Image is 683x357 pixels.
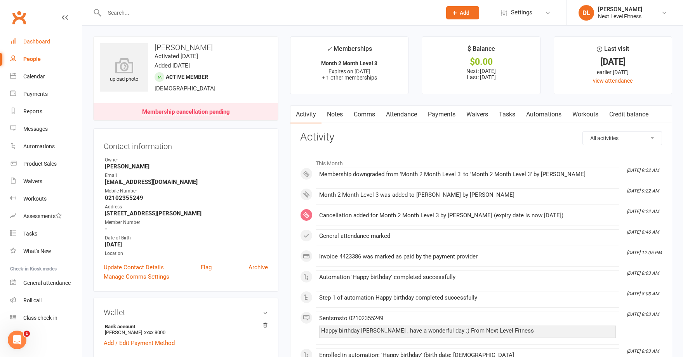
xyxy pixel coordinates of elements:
[155,85,216,92] span: [DEMOGRAPHIC_DATA]
[23,126,48,132] div: Messages
[327,44,372,58] div: Memberships
[319,295,616,301] div: Step 1 of automation Happy birthday completed successfully
[598,6,642,13] div: [PERSON_NAME]
[319,315,383,322] span: Sent sms to 02102355249
[10,274,82,292] a: General attendance kiosk mode
[319,274,616,281] div: Automation 'Happy birthday' completed successfully
[105,178,268,185] strong: [EMAIL_ADDRESS][DOMAIN_NAME]
[461,106,494,123] a: Waivers
[23,143,55,149] div: Automations
[23,38,50,45] div: Dashboard
[319,212,616,219] div: Cancellation added for Month 2 Month Level 3 by [PERSON_NAME] (expiry date is now [DATE])
[321,60,377,66] strong: Month 2 Month Level 3
[104,308,268,317] h3: Wallet
[10,173,82,190] a: Waivers
[627,188,659,194] i: [DATE] 9:22 AM
[201,263,212,272] a: Flag
[105,241,268,248] strong: [DATE]
[494,106,521,123] a: Tasks
[10,208,82,225] a: Assessments
[105,225,268,232] strong: -
[10,292,82,309] a: Roll call
[23,248,51,254] div: What's New
[381,106,422,123] a: Attendance
[23,73,45,80] div: Calendar
[23,230,37,237] div: Tasks
[104,272,169,281] a: Manage Comms Settings
[10,68,82,85] a: Calendar
[422,106,461,123] a: Payments
[9,8,29,27] a: Clubworx
[24,331,30,337] span: 1
[511,4,532,21] span: Settings
[10,33,82,50] a: Dashboard
[598,13,642,20] div: Next Level Fitness
[10,85,82,103] a: Payments
[23,108,42,114] div: Reports
[319,233,616,239] div: General attendance marked
[102,7,436,18] input: Search...
[10,120,82,138] a: Messages
[579,5,594,21] div: DL
[23,280,71,286] div: General attendance
[446,6,479,19] button: Add
[144,329,165,335] span: xxxx 8000
[627,270,659,276] i: [DATE] 8:03 AM
[104,263,164,272] a: Update Contact Details
[321,328,614,334] div: Happy birthday [PERSON_NAME] , have a wonderful day :) From Next Level Fitness
[627,168,659,173] i: [DATE] 9:22 AM
[328,68,370,75] span: Expires on [DATE]
[105,324,264,329] strong: Bank account
[604,106,654,123] a: Credit balance
[105,210,268,217] strong: [STREET_ADDRESS][PERSON_NAME]
[521,106,567,123] a: Automations
[300,155,662,168] li: This Month
[429,68,533,80] p: Next: [DATE] Last: [DATE]
[467,44,495,58] div: $ Balance
[10,243,82,260] a: What's New
[300,131,662,143] h3: Activity
[460,10,469,16] span: Add
[597,44,629,58] div: Last visit
[319,192,616,198] div: Month 2 Month Level 3 was added to [PERSON_NAME] by [PERSON_NAME]
[100,43,272,52] h3: [PERSON_NAME]
[23,196,47,202] div: Workouts
[105,234,268,242] div: Date of Birth
[249,263,268,272] a: Archive
[23,91,48,97] div: Payments
[142,109,230,115] div: Membership cancellation pending
[23,161,57,167] div: Product Sales
[627,209,659,214] i: [DATE] 9:22 AM
[104,139,268,151] h3: Contact information
[23,56,41,62] div: People
[104,338,175,348] a: Add / Edit Payment Method
[627,229,659,235] i: [DATE] 8:46 AM
[627,348,659,354] i: [DATE] 8:03 AM
[23,178,42,184] div: Waivers
[105,194,268,201] strong: 02102355249
[327,45,332,53] i: ✓
[322,75,377,81] span: + 1 other memberships
[105,219,268,226] div: Member Number
[8,331,26,349] iframe: Intercom live chat
[10,309,82,327] a: Class kiosk mode
[166,74,208,80] span: Active member
[348,106,381,123] a: Comms
[429,58,533,66] div: $0.00
[105,250,268,257] div: Location
[627,250,662,255] i: [DATE] 12:05 PM
[10,225,82,243] a: Tasks
[627,312,659,317] i: [DATE] 8:03 AM
[567,106,604,123] a: Workouts
[10,138,82,155] a: Automations
[105,172,268,179] div: Email
[627,291,659,296] i: [DATE] 8:03 AM
[100,58,148,83] div: upload photo
[23,315,57,321] div: Class check-in
[10,155,82,173] a: Product Sales
[290,106,322,123] a: Activity
[105,156,268,164] div: Owner
[10,190,82,208] a: Workouts
[10,50,82,68] a: People
[23,213,62,219] div: Assessments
